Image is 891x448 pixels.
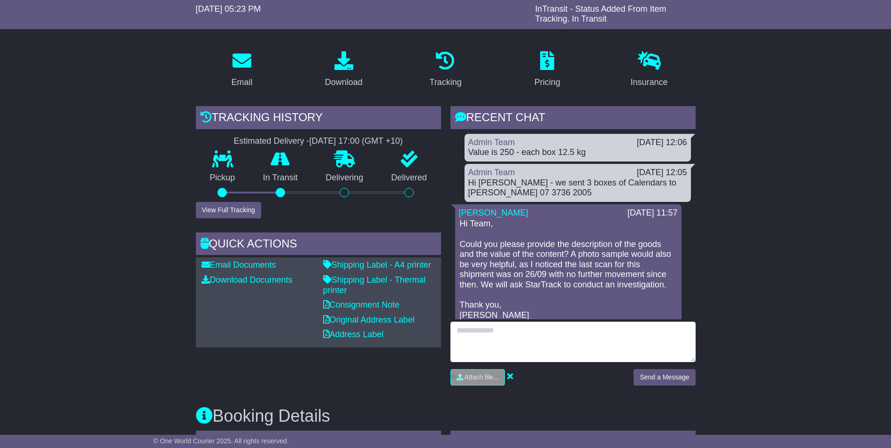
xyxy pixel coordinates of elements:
[201,260,276,270] a: Email Documents
[468,147,687,158] div: Value is 250 - each box 12.5 kg
[528,48,566,92] a: Pricing
[323,300,400,309] a: Consignment Note
[201,275,293,285] a: Download Documents
[628,208,678,218] div: [DATE] 11:57
[310,136,403,147] div: [DATE] 17:00 (GMT +10)
[249,173,312,183] p: In Transit
[450,106,696,131] div: RECENT CHAT
[231,76,252,89] div: Email
[196,202,261,218] button: View Full Tracking
[196,106,441,131] div: Tracking history
[323,275,426,295] a: Shipping Label - Thermal printer
[323,260,431,270] a: Shipping Label - A4 printer
[468,168,515,177] a: Admin Team
[323,330,384,339] a: Address Label
[153,437,289,445] span: © One World Courier 2025. All rights reserved.
[196,173,249,183] p: Pickup
[429,76,461,89] div: Tracking
[377,173,441,183] p: Delivered
[423,48,467,92] a: Tracking
[631,76,668,89] div: Insurance
[325,76,363,89] div: Download
[312,173,378,183] p: Delivering
[196,232,441,258] div: Quick Actions
[535,4,666,24] span: InTransit - Status Added From Item Tracking. In Transit
[225,48,258,92] a: Email
[535,76,560,89] div: Pricing
[468,178,687,198] div: Hi [PERSON_NAME] - we sent 3 boxes of Calendars to [PERSON_NAME] 07 3736 2005
[323,315,415,324] a: Original Address Label
[625,48,674,92] a: Insurance
[634,369,695,386] button: Send a Message
[637,138,687,148] div: [DATE] 12:06
[196,4,261,14] span: [DATE] 05:23 PM
[460,219,677,320] p: Hi Team, Could you please provide the description of the goods and the value of the content? A ph...
[468,138,515,147] a: Admin Team
[196,136,441,147] div: Estimated Delivery -
[196,407,696,425] h3: Booking Details
[637,168,687,178] div: [DATE] 12:05
[459,208,528,217] a: [PERSON_NAME]
[319,48,369,92] a: Download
